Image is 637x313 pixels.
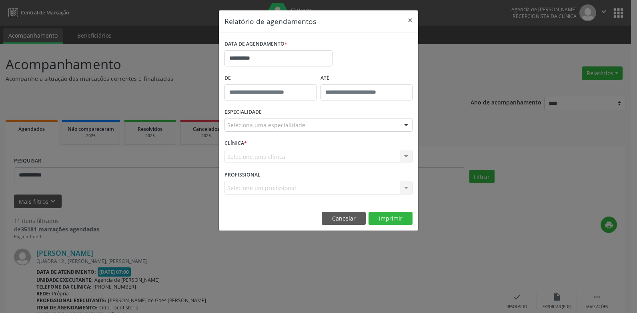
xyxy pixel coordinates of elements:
[322,212,366,225] button: Cancelar
[224,38,287,50] label: DATA DE AGENDAMENTO
[321,72,413,84] label: ATÉ
[224,169,260,181] label: PROFISSIONAL
[402,10,418,30] button: Close
[224,16,316,26] h5: Relatório de agendamentos
[227,121,305,129] span: Seleciona uma especialidade
[224,106,262,118] label: ESPECIALIDADE
[224,72,316,84] label: De
[224,137,247,150] label: CLÍNICA
[369,212,413,225] button: Imprimir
